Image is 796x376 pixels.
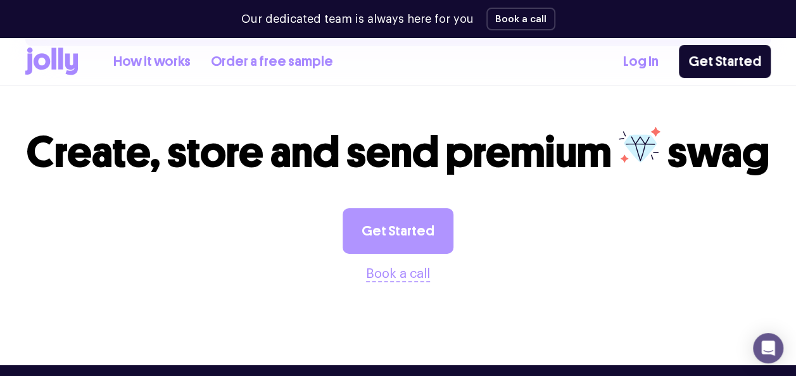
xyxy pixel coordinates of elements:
a: How it works [113,51,191,72]
a: Get Started [343,208,453,254]
a: Get Started [679,45,771,78]
button: Book a call [366,264,430,284]
a: Log In [623,51,659,72]
span: swag [667,127,769,179]
button: Book a call [486,8,555,30]
div: Open Intercom Messenger [753,333,783,363]
span: Create, store and send premium [27,127,612,179]
a: Order a free sample [211,51,333,72]
p: Our dedicated team is always here for you [241,11,474,28]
